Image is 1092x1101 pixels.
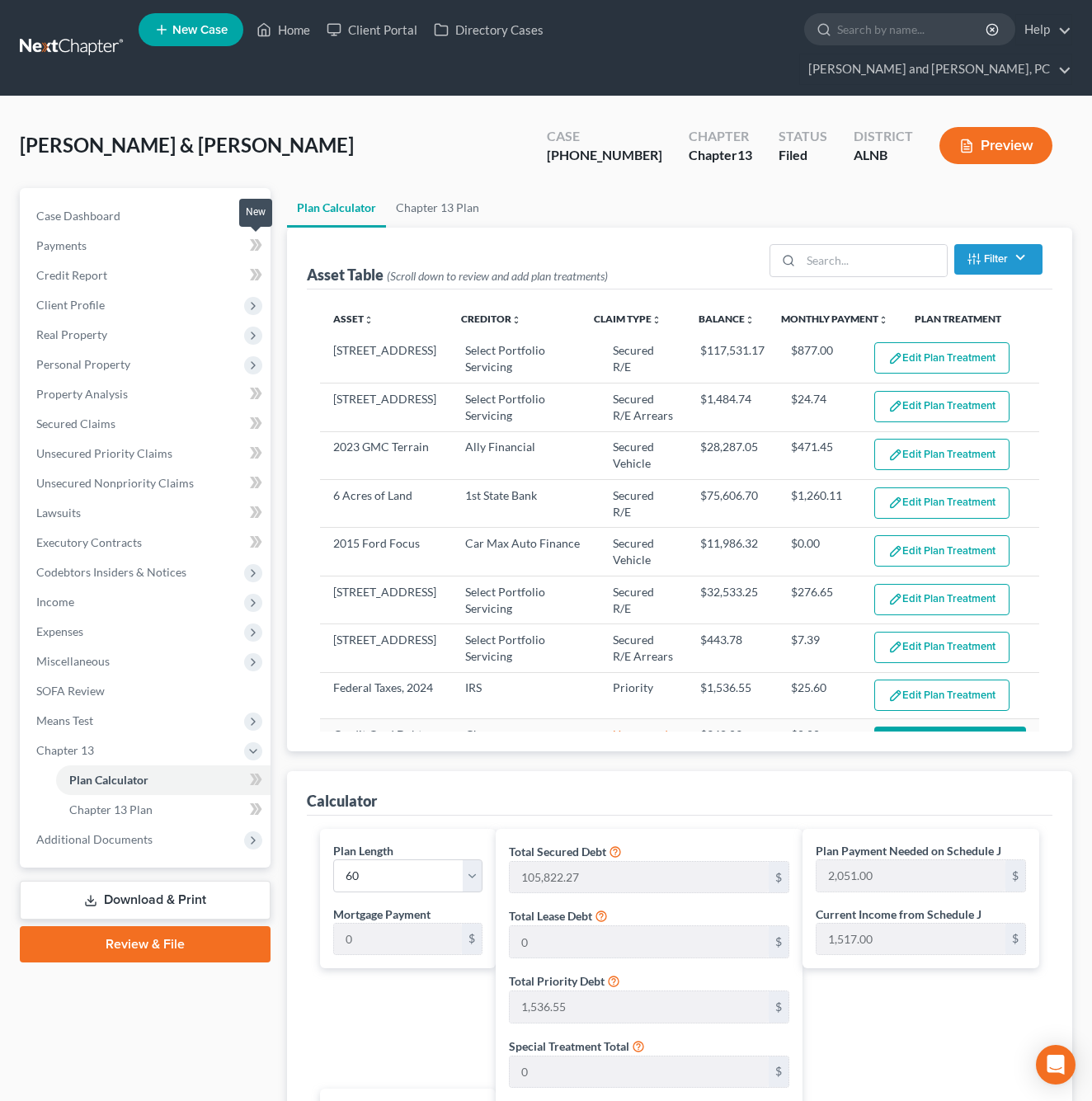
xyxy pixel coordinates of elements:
span: Plan Calculator [69,773,148,787]
td: $75,606.70 [687,480,778,528]
div: Open Intercom Messenger [1036,1045,1076,1085]
a: Plan Calculator [287,188,386,228]
a: Lawsuits [23,498,271,528]
button: Preview [939,127,1052,164]
td: $471.45 [778,431,861,479]
a: Review & File [20,926,271,962]
td: Select Portfolio Servicing [452,624,600,672]
td: Secured R/E [600,480,686,528]
a: Executory Contracts [23,528,271,558]
a: Home [248,15,318,45]
td: $276.65 [778,576,861,623]
span: 13 [737,147,752,162]
td: Secured R/E Arrears [600,383,686,431]
div: Filed [779,146,827,165]
button: Filter [954,244,1043,275]
div: Calculator [307,791,377,811]
span: [PERSON_NAME] & [PERSON_NAME] [20,133,354,157]
td: [STREET_ADDRESS] [320,624,452,672]
td: Secured Vehicle [600,528,686,576]
label: Plan Payment Needed on Schedule J [816,842,1001,859]
img: edit-pencil-c1479a1de80d8dea1e2430c2f745a3c6a07e9d7aa2eeffe225670001d78357a8.svg [888,640,902,654]
label: Total Lease Debt [509,907,592,925]
a: Assetunfold_more [333,313,374,325]
a: Balanceunfold_more [699,313,755,325]
td: Secured R/E Arrears [600,624,686,672]
button: Edit Plan Treatment [874,632,1010,663]
div: ALNB [854,146,913,165]
button: Edit Plan Treatment [874,487,1010,519]
button: Edit Plan Treatment [874,391,1010,422]
td: [STREET_ADDRESS] [320,336,452,383]
span: Personal Property [36,357,130,371]
a: SOFA Review [23,676,271,706]
a: Secured Claims [23,409,271,439]
span: Miscellaneous [36,654,110,668]
td: $11,986.32 [687,528,778,576]
a: [PERSON_NAME] and [PERSON_NAME], PC [800,54,1071,84]
td: $443.78 [687,624,778,672]
td: Chase [452,719,600,765]
td: $0.00 [778,528,861,576]
div: Asset Table [307,265,608,285]
div: New [239,199,272,226]
td: Select Portfolio Servicing [452,383,600,431]
i: unfold_more [745,315,755,325]
td: Select Portfolio Servicing [452,336,600,383]
button: Edit Plan Treatment [874,439,1010,470]
a: Case Dashboard [23,201,271,231]
button: Edit Plan Treatment [874,584,1010,615]
a: Download & Print [20,881,271,920]
span: Codebtors Insiders & Notices [36,565,186,579]
div: $ [1005,924,1025,955]
button: Add Special Treatment [874,727,1026,757]
img: edit-pencil-c1479a1de80d8dea1e2430c2f745a3c6a07e9d7aa2eeffe225670001d78357a8.svg [888,448,902,462]
div: $ [769,991,788,1023]
img: edit-pencil-c1479a1de80d8dea1e2430c2f745a3c6a07e9d7aa2eeffe225670001d78357a8.svg [888,496,902,510]
span: Property Analysis [36,387,128,401]
img: edit-pencil-c1479a1de80d8dea1e2430c2f745a3c6a07e9d7aa2eeffe225670001d78357a8.svg [888,544,902,558]
td: $948.09 [687,719,778,765]
div: $ [769,1056,788,1088]
a: Unsecured Priority Claims [23,439,271,468]
td: $25.60 [778,672,861,718]
div: $ [1005,860,1025,892]
label: Total Secured Debt [509,843,606,860]
td: 2015 Ford Focus [320,528,452,576]
td: 1st State Bank [452,480,600,528]
img: edit-pencil-c1479a1de80d8dea1e2430c2f745a3c6a07e9d7aa2eeffe225670001d78357a8.svg [888,592,902,606]
td: Federal Taxes, 2024 [320,672,452,718]
span: Real Property [36,327,107,341]
td: Select Portfolio Servicing [452,576,600,623]
a: Payments [23,231,271,261]
a: Creditorunfold_more [461,313,521,325]
td: $28,287.05 [687,431,778,479]
div: $ [769,862,788,893]
span: Secured Claims [36,416,115,431]
div: $ [769,926,788,957]
span: Payments [36,238,87,252]
img: edit-pencil-c1479a1de80d8dea1e2430c2f745a3c6a07e9d7aa2eeffe225670001d78357a8.svg [888,689,902,703]
td: Secured R/E [600,576,686,623]
div: $ [462,924,482,955]
span: New Case [172,24,228,36]
input: 0.00 [334,924,462,955]
span: Chapter 13 Plan [69,802,153,816]
label: Plan Length [333,842,393,859]
span: SOFA Review [36,684,105,698]
i: unfold_more [652,315,661,325]
span: Expenses [36,624,83,638]
div: Chapter [689,127,752,146]
button: Edit Plan Treatment [874,342,1010,374]
td: Secured R/E [600,336,686,383]
a: Claim Typeunfold_more [594,313,661,325]
a: Plan Calculator [56,765,271,795]
span: Executory Contracts [36,535,142,549]
a: Property Analysis [23,379,271,409]
a: Chapter 13 Plan [386,188,489,228]
label: Mortgage Payment [333,906,431,923]
td: $877.00 [778,336,861,383]
span: Income [36,595,74,609]
input: 0.00 [510,991,769,1023]
a: Credit Report [23,261,271,290]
